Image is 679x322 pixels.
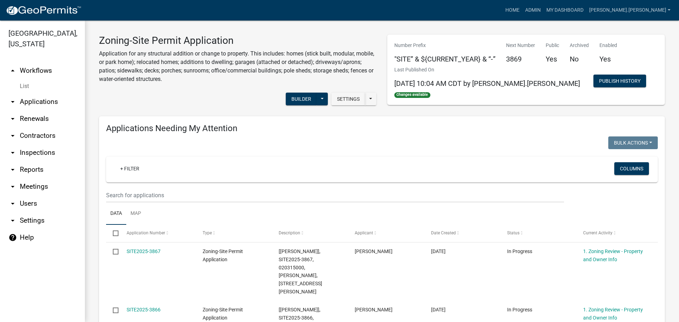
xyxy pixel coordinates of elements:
button: Builder [286,93,317,105]
p: Next Number [506,42,535,49]
i: arrow_drop_up [8,66,17,75]
span: 09/10/2025 [431,248,446,254]
span: Date Created [431,230,456,235]
i: help [8,233,17,242]
datatable-header-cell: Application Number [120,225,196,242]
h5: No [570,55,589,63]
a: Home [503,4,522,17]
a: [PERSON_NAME].[PERSON_NAME] [586,4,673,17]
i: arrow_drop_down [8,148,17,157]
span: Application Number [127,230,165,235]
a: Data [106,203,126,225]
wm-modal-confirm: Workflow Publish History [593,79,646,84]
h5: 3869 [506,55,535,63]
a: 1. Zoning Review - Property and Owner Info [583,248,643,262]
span: In Progress [507,307,532,312]
h5: Yes [599,55,617,63]
datatable-header-cell: Date Created [424,225,500,242]
span: In Progress [507,248,532,254]
datatable-header-cell: Current Activity [576,225,652,242]
i: arrow_drop_down [8,98,17,106]
datatable-header-cell: Status [500,225,576,242]
p: Last Published On [394,66,580,74]
i: arrow_drop_down [8,199,17,208]
i: arrow_drop_down [8,165,17,174]
datatable-header-cell: Type [196,225,272,242]
span: Current Activity [583,230,613,235]
span: Status [507,230,520,235]
a: SITE2025-3866 [127,307,161,312]
span: 09/10/2025 [431,307,446,312]
span: Description [279,230,300,235]
span: Edith Smith [355,307,393,312]
h3: Zoning-Site Permit Application [99,35,377,47]
datatable-header-cell: Description [272,225,348,242]
a: Admin [522,4,544,17]
datatable-header-cell: Applicant [348,225,424,242]
h4: Applications Needing My Attention [106,123,658,134]
span: Zoning-Site Permit Application [203,248,243,262]
p: Archived [570,42,589,49]
h5: "SITE” & ${CURRENT_YEAR} & “-” [394,55,495,63]
a: 1. Zoning Review - Property and Owner Info [583,307,643,321]
span: Changes available [394,92,430,98]
a: SITE2025-3867 [127,248,161,254]
input: Search for applications [106,188,564,203]
datatable-header-cell: Select [106,225,120,242]
button: Publish History [593,75,646,87]
span: [Wayne Leitheiser], SITE2025-3867, 020315000, GERALD BROSSART, 19021 SHERMAN SHORES RD [279,248,322,294]
span: Applicant [355,230,373,235]
a: Map [126,203,145,225]
i: arrow_drop_down [8,115,17,123]
p: Enabled [599,42,617,49]
i: arrow_drop_down [8,131,17,140]
a: My Dashboard [544,4,586,17]
p: Number Prefix [394,42,495,49]
i: arrow_drop_down [8,182,17,191]
h5: Yes [546,55,559,63]
p: Application for any structural addition or change to property. This includes: homes (stick built,... [99,49,377,83]
a: + Filter [115,162,145,175]
button: Bulk Actions [608,136,658,149]
span: Gerald Brossart [355,248,393,254]
span: Zoning-Site Permit Application [203,307,243,321]
button: Columns [614,162,649,175]
p: Public [546,42,559,49]
button: Settings [331,93,365,105]
span: Type [203,230,212,235]
i: arrow_drop_down [8,216,17,225]
span: [DATE] 10:04 AM CDT by [PERSON_NAME].[PERSON_NAME] [394,79,580,88]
